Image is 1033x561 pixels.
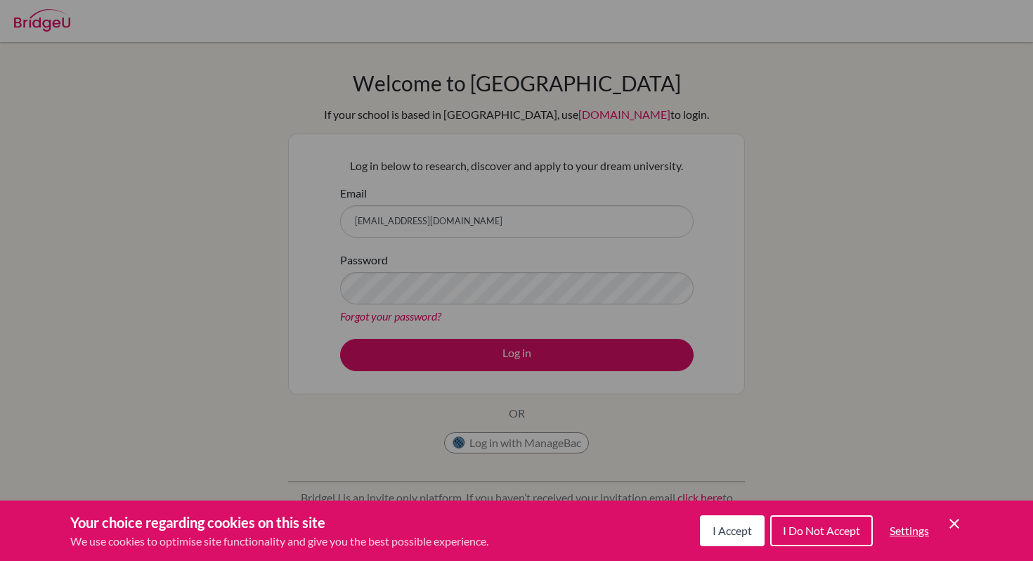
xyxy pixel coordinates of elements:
button: I Do Not Accept [770,515,873,546]
button: Save and close [946,515,963,532]
button: Settings [878,517,940,545]
span: I Do Not Accept [783,524,860,537]
button: I Accept [700,515,765,546]
p: We use cookies to optimise site functionality and give you the best possible experience. [70,533,488,550]
span: Settings [890,524,929,537]
h3: Your choice regarding cookies on this site [70,512,488,533]
span: I Accept [713,524,752,537]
